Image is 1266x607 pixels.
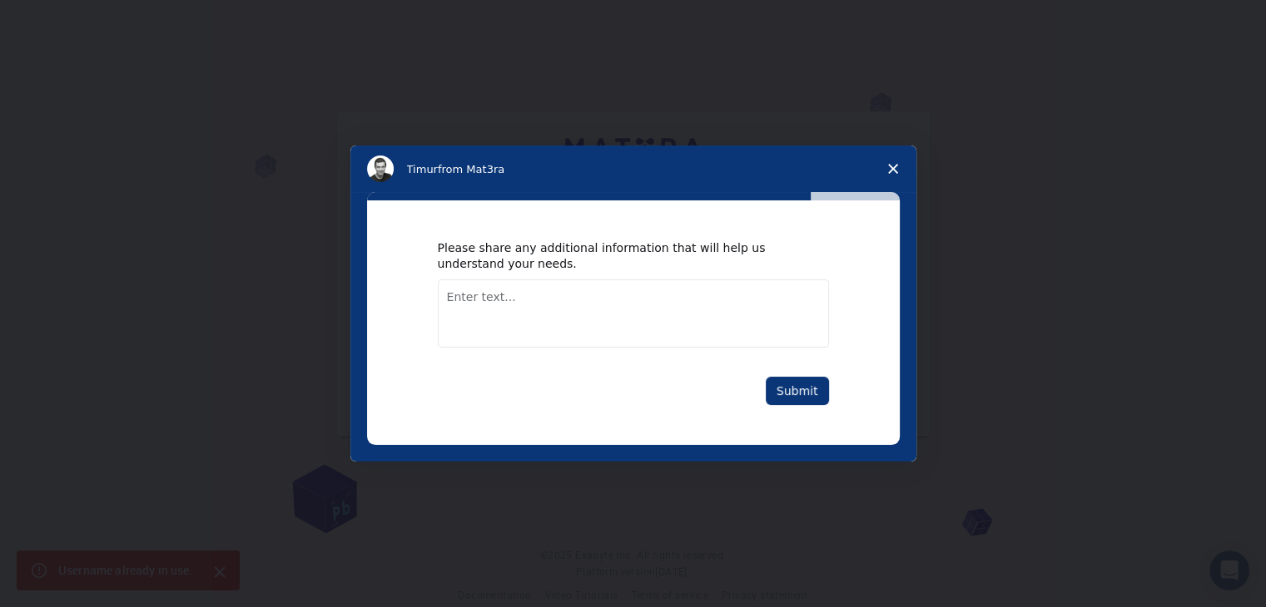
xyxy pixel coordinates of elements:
button: Submit [766,377,829,405]
span: Support [33,12,93,27]
textarea: Enter text... [438,279,829,348]
img: Profile image for Timur [367,155,394,182]
span: from Mat3ra [438,163,504,175]
div: Please share any additional information that will help us understand your needs. [438,240,804,270]
span: Close survey [870,146,916,192]
span: Timur [407,163,438,175]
